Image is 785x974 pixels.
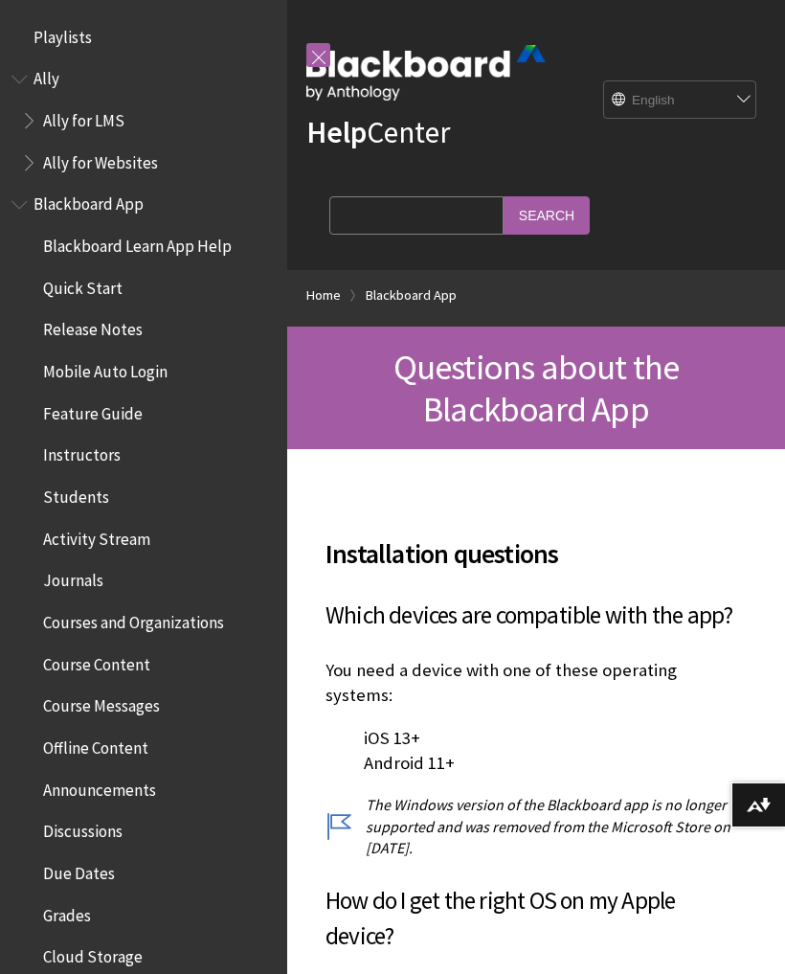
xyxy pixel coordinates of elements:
[325,794,747,858] p: The Windows version of the Blackboard app is no longer supported and was removed from the Microso...
[11,63,276,179] nav: Book outline for Anthology Ally Help
[43,899,91,925] span: Grades
[325,658,747,708] p: You need a device with one of these operating systems:
[325,726,747,776] p: iOS 13+ Android 11+
[325,533,747,574] span: Installation questions
[43,606,224,632] span: Courses and Organizations
[306,283,341,307] a: Home
[43,774,156,800] span: Announcements
[43,230,232,256] span: Blackboard Learn App Help
[11,21,276,54] nav: Book outline for Playlists
[43,314,143,340] span: Release Notes
[43,732,148,758] span: Offline Content
[306,113,367,151] strong: Help
[604,81,757,120] select: Site Language Selector
[43,104,124,130] span: Ally for LMS
[43,691,160,716] span: Course Messages
[306,45,546,101] img: Blackboard by Anthology
[43,440,121,465] span: Instructors
[366,283,457,307] a: Blackboard App
[43,940,143,966] span: Cloud Storage
[306,113,450,151] a: HelpCenter
[43,272,123,298] span: Quick Start
[504,196,590,234] input: Search
[43,565,103,591] span: Journals
[43,481,109,507] span: Students
[43,648,150,674] span: Course Content
[43,815,123,841] span: Discussions
[325,598,747,634] h3: Which devices are compatible with the app?
[325,883,747,956] h3: How do I get the right OS on my Apple device?
[43,147,158,172] span: Ally for Websites
[34,21,92,47] span: Playlists
[43,857,115,883] span: Due Dates
[34,63,59,89] span: Ally
[393,345,680,431] span: Questions about the Blackboard App
[43,523,150,549] span: Activity Stream
[43,355,168,381] span: Mobile Auto Login
[34,189,144,215] span: Blackboard App
[43,397,143,423] span: Feature Guide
